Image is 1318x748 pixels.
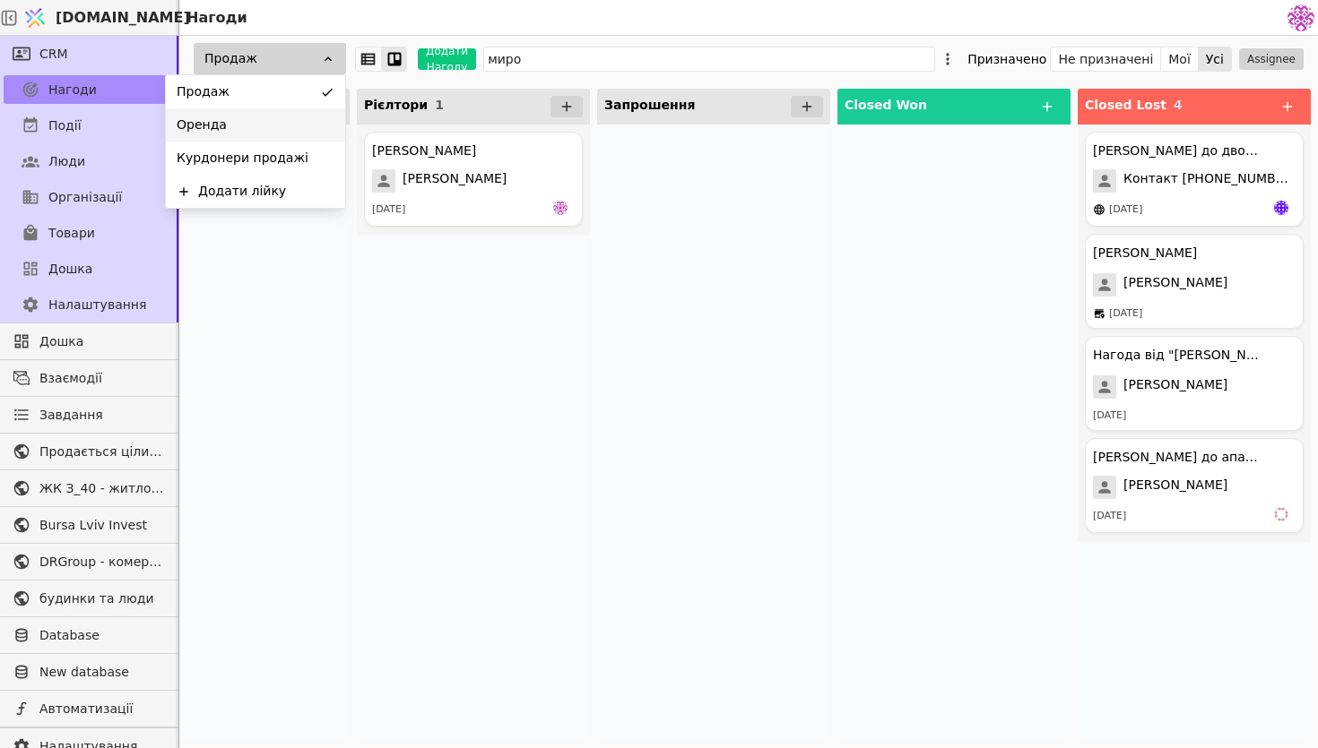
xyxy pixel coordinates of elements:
h2: Нагоди [179,7,247,29]
span: Рієлтори [364,98,428,112]
span: Люди [48,152,85,171]
div: [PERSON_NAME] [372,142,476,160]
a: Взаємодії [4,364,173,392]
a: Дошка [4,254,173,283]
button: Мої [1161,47,1199,72]
span: [PERSON_NAME] [1123,273,1227,297]
span: 1 [435,98,444,112]
button: Не призначені [1051,47,1161,72]
span: Продаж [177,82,230,101]
div: [DATE] [1093,408,1126,424]
span: [PERSON_NAME] [1123,476,1227,499]
a: New database [4,658,173,686]
span: Організації [48,188,122,207]
div: [PERSON_NAME][PERSON_NAME][DATE]de [364,132,583,227]
img: vi [1274,507,1288,521]
span: Оренда [177,116,227,134]
span: Database [39,626,164,645]
div: [PERSON_NAME] [1093,244,1197,262]
a: Database [4,621,173,649]
a: Додати Нагоду [407,48,476,70]
a: Bursa Lviv Invest [4,511,173,539]
span: Closed Won [845,98,927,112]
span: Запрошення [604,98,695,112]
div: Призначено [967,47,1046,72]
span: Контакт [PHONE_NUMBER] [1123,169,1296,193]
img: brick-mortar-store.svg [1093,307,1106,320]
a: Автоматизації [4,694,173,723]
div: [DATE] [1109,202,1142,218]
a: Нагоди [4,75,173,104]
img: 137b5da8a4f5046b86490006a8dec47a [1288,4,1314,31]
a: Дошка [4,327,173,356]
div: [PERSON_NAME][PERSON_NAME][DATE] [1085,234,1304,329]
a: ЖК З_40 - житлова та комерційна нерухомість класу Преміум [4,474,173,503]
span: Closed Lost [1085,98,1166,112]
a: Налаштування [4,290,173,319]
span: Продається цілий будинок [PERSON_NAME] нерухомість [39,443,164,461]
span: [DOMAIN_NAME] [56,7,190,29]
div: Додати лійку [198,182,286,201]
button: Усі [1199,47,1231,72]
div: Нагода від "[PERSON_NAME]"[PERSON_NAME][DATE] [1085,336,1304,431]
div: [PERSON_NAME] до апарт готелю[PERSON_NAME][DATE]vi [1085,438,1304,533]
span: Події [48,116,82,135]
a: Завдання [4,400,173,429]
img: online-store.svg [1093,203,1106,216]
div: [PERSON_NAME] до двокімнатнихКонтакт [PHONE_NUMBER][DATE]Яр [1085,132,1304,227]
span: Взаємодії [39,369,164,388]
span: Дошка [48,260,92,279]
div: [PERSON_NAME] до апарт готелю [1093,448,1263,467]
span: Нагоди [48,81,97,99]
button: Додати Нагоду [418,48,476,70]
span: 4 [1174,98,1183,112]
a: CRM [4,39,173,68]
span: DRGroup - комерційна нерухоомість [39,553,164,572]
span: Налаштування [48,296,146,314]
div: Продаж [194,43,346,74]
div: [DATE] [1109,306,1142,322]
span: Автоматизації [39,700,164,718]
span: Дошка [39,332,164,351]
img: Яр [1274,201,1288,215]
a: Організації [4,183,173,211]
img: Logo [22,1,48,35]
button: Assignee [1239,48,1304,70]
span: Курдонери продажі [177,149,308,168]
span: будинки та люди [39,589,164,608]
a: будинки та люди [4,584,173,613]
span: New database [39,663,164,682]
a: DRGroup - комерційна нерухоомість [4,547,173,576]
a: Товари [4,219,173,247]
a: Продається цілий будинок [PERSON_NAME] нерухомість [4,437,173,466]
span: CRM [39,45,68,64]
span: [PERSON_NAME] [403,169,507,193]
span: Bursa Lviv Invest [39,516,164,535]
input: Пошук [483,47,935,72]
span: Завдання [39,406,103,425]
div: Нагода від "[PERSON_NAME]" [1093,346,1263,365]
div: [DATE] [1093,509,1126,524]
div: [PERSON_NAME] до двокімнатних [1093,142,1263,160]
a: [DOMAIN_NAME] [18,1,179,35]
span: ЖК З_40 - житлова та комерційна нерухомість класу Преміум [39,479,164,498]
div: [DATE] [372,202,405,218]
span: Товари [48,224,95,243]
img: de [553,201,568,215]
a: Люди [4,147,173,176]
a: Події [4,111,173,140]
span: [PERSON_NAME] [1123,375,1227,399]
